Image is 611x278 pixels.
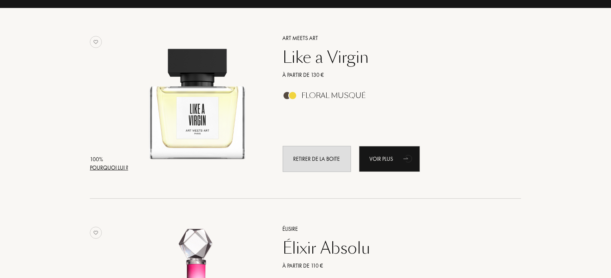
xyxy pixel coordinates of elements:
[359,146,420,172] div: Voir plus
[131,24,271,181] a: Like a Virgin Art Meets Art
[277,71,510,79] a: À partir de 130 €
[90,227,102,239] img: no_like_p.png
[283,146,351,172] div: Retirer de la boite
[277,48,510,67] a: Like a Virgin
[90,164,128,172] div: Pourquoi lui ?
[359,146,420,172] a: Voir plusanimation
[401,150,417,166] div: animation
[277,262,510,270] a: À partir de 110 €
[277,225,510,233] a: Élisire
[302,91,366,100] div: Floral Musqué
[277,34,510,42] a: Art Meets Art
[90,155,128,164] div: 100 %
[277,94,510,102] a: Floral Musqué
[277,238,510,258] a: Élixir Absolu
[90,36,102,48] img: no_like_p.png
[131,33,264,166] img: Like a Virgin Art Meets Art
